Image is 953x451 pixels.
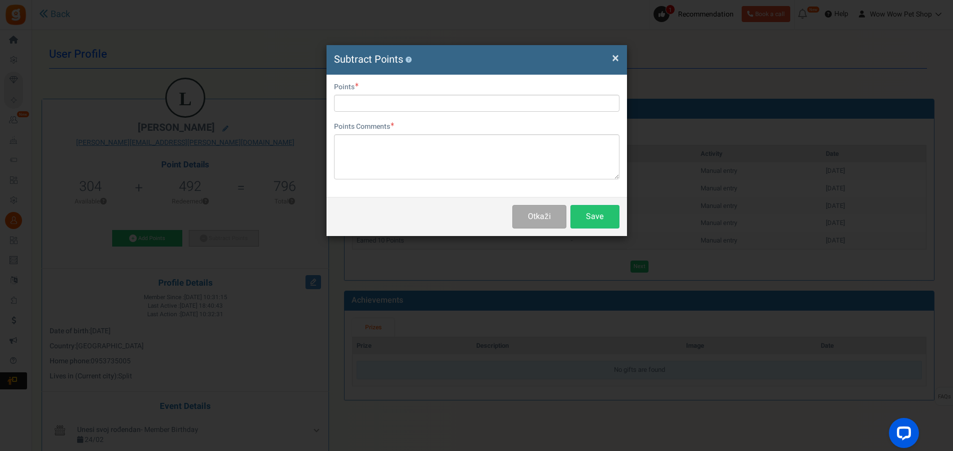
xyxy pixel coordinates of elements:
[406,57,412,63] button: ?
[334,122,394,132] label: Points Comments
[570,205,619,229] button: Save
[612,49,619,68] span: ×
[334,53,619,67] h4: Subtract Points
[334,82,359,92] label: Points
[512,205,566,229] button: Otkaži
